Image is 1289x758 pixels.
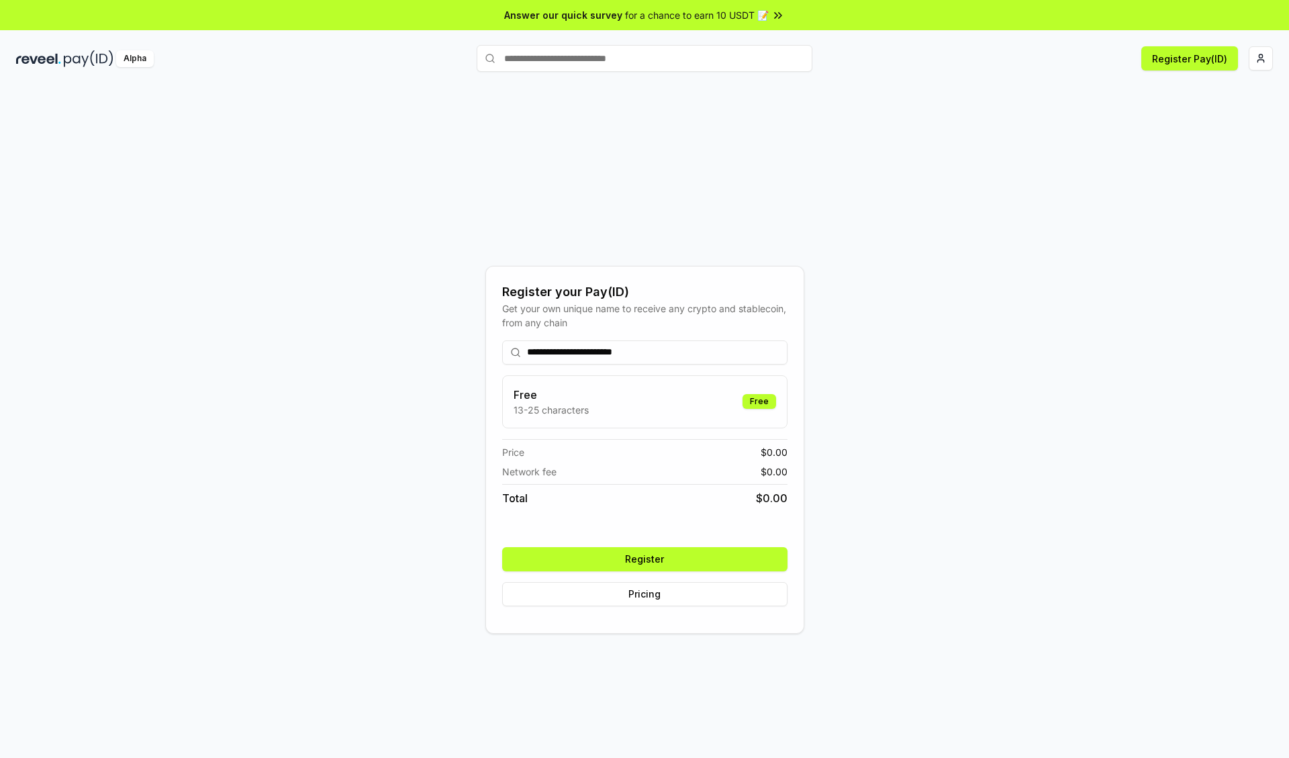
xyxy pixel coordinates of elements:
[625,8,769,22] span: for a chance to earn 10 USDT 📝
[504,8,622,22] span: Answer our quick survey
[761,445,787,459] span: $ 0.00
[761,465,787,479] span: $ 0.00
[64,50,113,67] img: pay_id
[743,394,776,409] div: Free
[502,582,787,606] button: Pricing
[514,387,589,403] h3: Free
[16,50,61,67] img: reveel_dark
[502,465,557,479] span: Network fee
[502,283,787,301] div: Register your Pay(ID)
[502,547,787,571] button: Register
[1141,46,1238,70] button: Register Pay(ID)
[502,445,524,459] span: Price
[756,490,787,506] span: $ 0.00
[502,301,787,330] div: Get your own unique name to receive any crypto and stablecoin, from any chain
[502,490,528,506] span: Total
[116,50,154,67] div: Alpha
[514,403,589,417] p: 13-25 characters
